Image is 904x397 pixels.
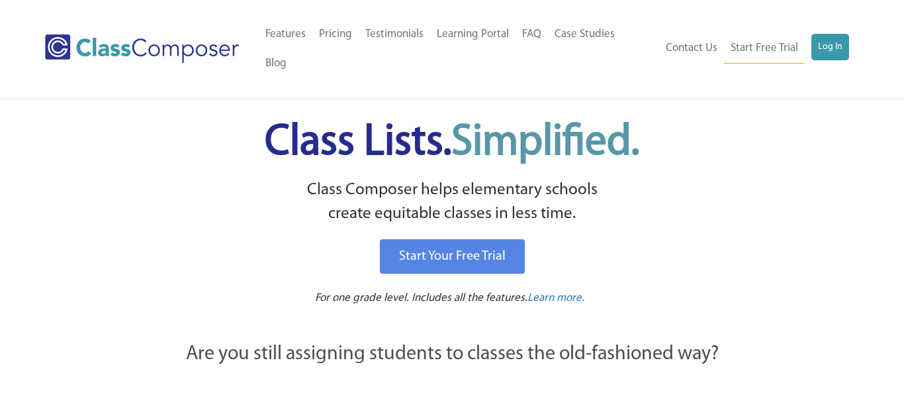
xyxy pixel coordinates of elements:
img: Class Composer [45,34,238,63]
span: For one grade level. Includes all the features. [315,292,527,304]
a: Testimonials [359,20,430,49]
p: Are you still assigning students to classes the old-fashioned way? [114,340,790,369]
a: Start Your Free Trial [380,239,525,274]
a: Contact Us [659,34,724,63]
a: Log In [811,34,849,60]
p: Class Composer helps elementary schools create equitable classes in less time. [113,178,791,227]
span: Class Lists. [265,121,639,164]
a: Learn more. [527,290,584,307]
a: FAQ [516,20,548,49]
a: Case Studies [548,20,621,49]
nav: Header Menu [259,20,656,78]
a: Learning Portal [430,20,516,49]
a: Features [259,20,312,49]
span: Learn more. [527,292,584,304]
span: Start Your Free Trial [399,250,506,263]
nav: Header Menu [655,34,848,64]
a: Blog [259,49,293,78]
a: Pricing [312,20,359,49]
a: Start Free Trial [724,34,805,64]
span: Simplified. [451,121,639,164]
